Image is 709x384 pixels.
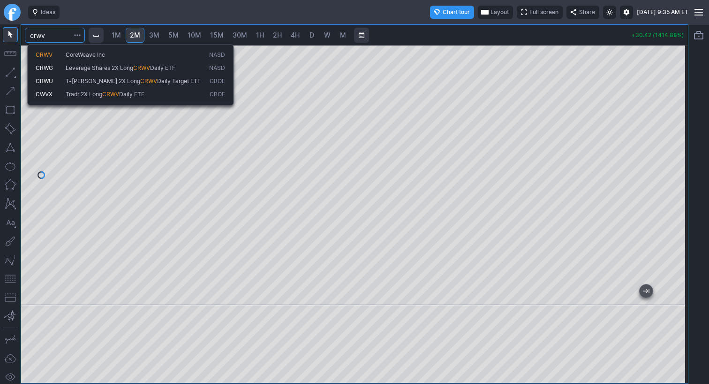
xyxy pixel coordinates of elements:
[133,64,150,71] span: CRWV
[691,28,706,43] button: Portfolio watchlist
[320,28,335,43] a: W
[188,31,201,39] span: 10M
[309,31,314,39] span: D
[3,121,18,136] button: Rotated rectangle
[3,290,18,305] button: Position
[107,28,125,43] a: 1M
[209,51,225,59] span: NASD
[3,196,18,211] button: XABCD
[490,8,509,17] span: Layout
[210,91,225,99] span: CBOE
[210,77,225,85] span: CBOE
[233,31,247,39] span: 30M
[66,77,140,84] span: T-[PERSON_NAME] 2X Long
[228,28,251,43] a: 30M
[3,215,18,230] button: Text
[256,31,264,39] span: 1H
[66,51,105,58] span: CoreWeave Inc
[291,31,300,39] span: 4H
[66,91,102,98] span: Tradr 2X Long
[66,64,133,71] span: Leverage Shares 2X Long
[324,31,331,39] span: W
[304,28,319,43] a: D
[41,8,55,17] span: Ideas
[150,64,175,71] span: Daily ETF
[130,31,140,39] span: 2M
[25,28,85,43] input: Search
[140,77,157,84] span: CRWV
[210,31,224,39] span: 15M
[430,6,474,19] button: Chart tour
[603,6,616,19] button: Toggle light mode
[3,177,18,192] button: Polygon
[3,84,18,99] button: Arrow
[183,28,205,43] a: 10M
[112,31,121,39] span: 1M
[269,28,286,43] a: 2H
[354,28,369,43] button: Range
[36,91,53,98] span: CWVX
[478,6,513,19] button: Layout
[157,77,201,84] span: Daily Target ETF
[529,8,558,17] span: Full screen
[36,51,53,58] span: CRWV
[164,28,183,43] a: 5M
[335,28,350,43] a: M
[640,284,653,298] button: Jump to the most recent bar
[27,44,234,105] div: Search
[36,64,53,71] span: CRWG
[149,31,159,39] span: 3M
[3,65,18,80] button: Line
[119,91,144,98] span: Daily ETF
[168,31,179,39] span: 5M
[145,28,164,43] a: 3M
[206,28,228,43] a: 15M
[3,271,18,286] button: Fibonacci retracements
[209,64,225,72] span: NASD
[579,8,595,17] span: Share
[3,309,18,324] button: Anchored VWAP
[252,28,268,43] a: 1H
[126,28,144,43] a: 2M
[637,8,688,17] span: [DATE] 9:35 AM ET
[4,4,21,21] a: Finviz.com
[3,351,18,366] button: Drawings autosave: Off
[3,159,18,174] button: Ellipse
[28,6,60,19] button: Ideas
[517,6,563,19] button: Full screen
[3,140,18,155] button: Triangle
[3,253,18,268] button: Elliott waves
[566,6,599,19] button: Share
[71,28,84,43] button: Search
[3,27,18,42] button: Mouse
[3,234,18,249] button: Brush
[36,77,53,84] span: CRWU
[3,102,18,117] button: Rectangle
[3,46,18,61] button: Measure
[273,31,282,39] span: 2H
[632,32,684,38] p: +30.42 (1414.88%)
[287,28,304,43] a: 4H
[340,31,346,39] span: M
[89,28,104,43] button: Interval
[102,91,119,98] span: CRWV
[3,332,18,347] button: Drawing mode: Single
[620,6,633,19] button: Settings
[443,8,470,17] span: Chart tour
